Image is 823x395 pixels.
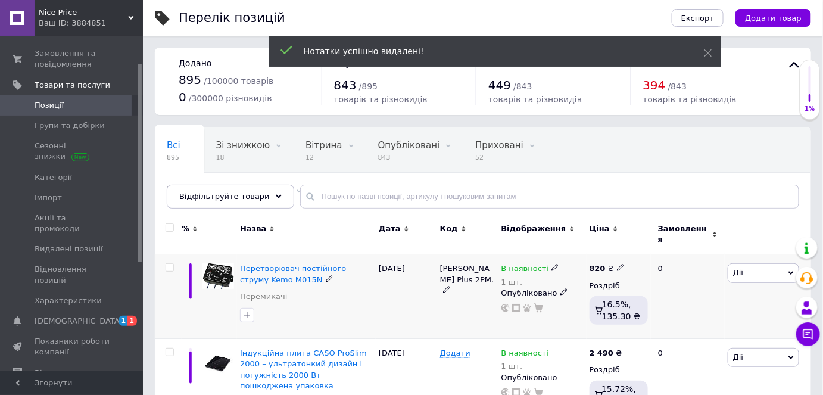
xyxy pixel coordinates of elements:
div: ₴ [590,263,625,274]
span: товарів та різновидів [334,95,428,104]
span: Дата [379,223,401,234]
span: 895 [167,153,180,162]
span: Вітрина [305,140,342,151]
div: ₴ [590,348,622,359]
span: Додати товар [745,14,802,23]
span: 843 [378,153,440,162]
span: Дії [733,353,743,362]
span: Акції та промокоди [35,213,110,234]
span: В наявності [501,264,549,276]
div: Роздріб [590,281,648,291]
span: 0 [179,90,186,104]
span: товарів та різновидів [488,95,582,104]
b: 2 490 [590,349,614,357]
span: Всі [167,140,180,151]
b: 820 [590,264,606,273]
div: Опубліковано [501,288,584,298]
span: Характеристики [35,296,102,306]
span: Назва [240,223,266,234]
span: 895 [179,73,201,87]
span: / 100000 товарів [204,76,273,86]
div: Ваш ID: 3884851 [39,18,143,29]
div: 1% [800,105,819,113]
span: / 843 [513,82,532,91]
span: Код [440,223,458,234]
div: Перелік позицій [179,12,285,24]
span: Додано [179,58,211,68]
span: Опубліковані [378,140,440,151]
span: Імпорт [35,192,62,203]
div: Роздріб [590,365,648,375]
button: Чат з покупцем [796,322,820,346]
span: 843 [334,78,357,92]
span: Приховані [475,140,523,151]
span: Видалені позиції [35,244,103,254]
span: [DEMOGRAPHIC_DATA] [35,316,123,326]
div: Не відображаються в каталозі ProSale [155,173,314,218]
div: Нотатки успішно видалені! [304,45,674,57]
span: Замовлення [658,223,709,245]
span: 1 [127,316,137,326]
input: Пошук по назві позиції, артикулу і пошуковим запитам [300,185,799,209]
span: Товари та послуги [35,80,110,91]
span: 12 [305,153,342,162]
button: Експорт [672,9,724,27]
img: Преобразователь постоянного тока Kemo M015N [202,263,234,289]
img: Индукционная плита CASO ProSlim 2000 – ультратонкий корпус и мощность 2000 Вт повреждена упаковка [202,348,234,380]
div: 0 [651,254,725,339]
span: В наявності [501,349,549,361]
span: 18 [216,153,270,162]
span: Показники роботи компанії [35,336,110,357]
a: Перемикачі [240,291,287,302]
span: Додати [440,349,470,358]
span: 394 [643,78,666,92]
div: 1 шт. [501,362,549,371]
span: Не відображаються в ка... [167,185,290,196]
span: Зі знижкою [216,140,270,151]
span: Сезонні знижки [35,141,110,162]
span: Замовлення та повідомлення [35,48,110,70]
span: Nice Price [39,7,128,18]
span: 52 [475,153,523,162]
span: Відновлення позицій [35,264,110,285]
a: Перетворювач постійного струму Kemo M015N [240,264,346,284]
button: Додати товар [735,9,811,27]
span: Категорії [35,172,72,183]
a: Індукційна плита CASO ProSlim 2000 – ультратонкий дизайн і потужність 2000 Вт пошкоджена упаковка [240,349,367,390]
span: Дії [733,268,743,277]
span: Відфільтруйте товари [179,192,270,201]
div: 1 шт. [501,278,560,287]
div: [DATE] [376,254,437,339]
span: 16.5%, 135.30 ₴ [602,300,640,321]
span: Експорт [681,14,715,23]
span: Позиції [35,100,64,111]
span: товарів та різновидів [643,95,737,104]
span: / 895 [359,82,378,91]
div: Опубліковано [501,372,584,383]
span: 1 [119,316,128,326]
span: / 843 [668,82,687,91]
span: / 300000 різновидів [189,94,272,103]
span: Відображення [501,223,566,234]
span: [PERSON_NAME] Plus 2PM. [440,264,494,284]
span: % [182,223,189,234]
span: Відгуки [35,368,66,378]
span: Ціна [590,223,610,234]
span: Групи та добірки [35,120,105,131]
span: 449 [488,78,511,92]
